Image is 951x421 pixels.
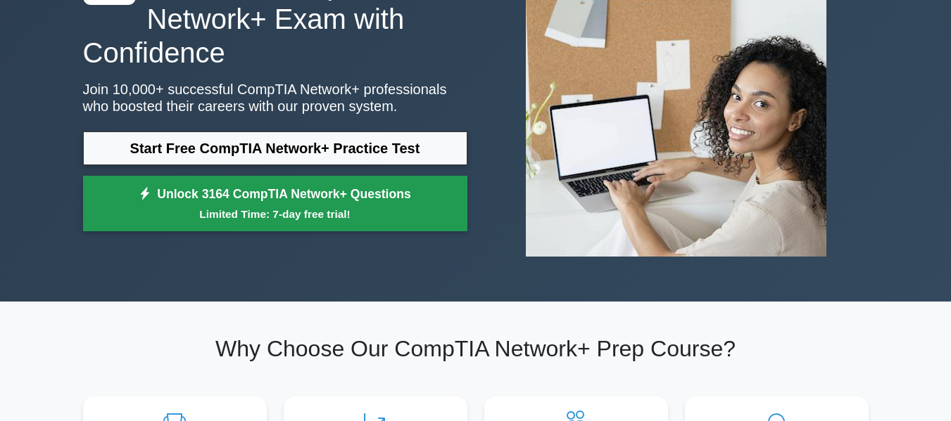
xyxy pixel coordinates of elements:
[83,81,467,115] p: Join 10,000+ successful CompTIA Network+ professionals who boosted their careers with our proven ...
[83,335,869,362] h2: Why Choose Our CompTIA Network+ Prep Course?
[83,176,467,232] a: Unlock 3164 CompTIA Network+ QuestionsLimited Time: 7-day free trial!
[83,131,467,165] a: Start Free CompTIA Network+ Practice Test
[101,206,450,222] small: Limited Time: 7-day free trial!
